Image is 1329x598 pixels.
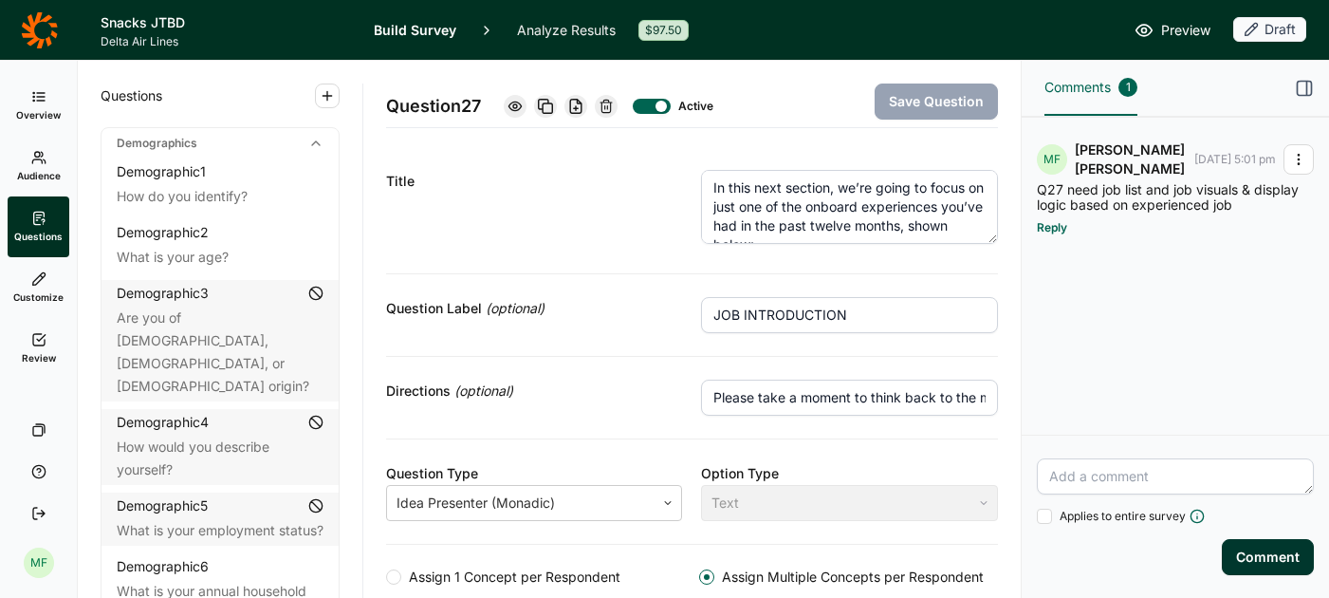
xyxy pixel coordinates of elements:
span: (optional) [486,297,545,320]
span: Assign Multiple Concepts per Respondent [714,568,984,587]
span: Comments [1044,76,1111,99]
div: Demographic 6 [117,557,209,576]
div: Demographic 3 [117,284,209,303]
div: [PERSON_NAME] [PERSON_NAME] [1075,140,1194,178]
div: How would you describe yourself? [117,436,323,481]
div: Demographics [102,128,339,159]
div: [DATE] 5:01 pm [1194,152,1276,167]
div: Directions [386,380,683,402]
div: 1 [1118,78,1137,97]
span: Review [22,351,56,364]
span: Questions [14,230,63,243]
textarea: In this next section, we’re going to focus on just one of the onboard experiences you’ve had in t... [701,170,998,244]
div: Active [678,99,709,114]
span: Customize [13,290,64,304]
button: Comment [1222,539,1314,575]
div: Are you of [DEMOGRAPHIC_DATA], [DEMOGRAPHIC_DATA], or [DEMOGRAPHIC_DATA] origin? [117,307,323,398]
div: MF [24,548,54,578]
div: Option Type [701,462,998,485]
a: Review [8,318,69,379]
span: Overview [16,108,61,121]
span: Audience [17,169,61,182]
div: What is your age? [117,246,323,269]
a: Questions [8,196,69,257]
div: Title [386,170,683,193]
div: What is your employment status? [117,519,323,542]
button: Draft [1233,17,1306,44]
p: Q27 need job list and job visuals & display logic based on experienced job [1037,182,1314,213]
span: Questions [101,84,162,107]
span: Preview [1161,19,1210,42]
div: Question Type [386,462,683,485]
span: Question 27 [386,93,481,120]
div: Demographic 2 [117,223,209,242]
div: Delete [595,95,618,118]
div: Question Label [386,297,683,320]
span: Applies to entire survey [1060,509,1186,524]
button: Comments1 [1044,61,1137,116]
h1: Snacks JTBD [101,11,351,34]
span: Assign 1 Concept per Respondent [401,568,620,587]
div: MF [1037,144,1067,175]
div: Draft [1233,17,1306,42]
button: Reply [1037,220,1067,235]
div: Demographic 1 [117,162,206,181]
div: $97.50 [638,20,689,41]
div: How do you identify? [117,185,323,208]
a: Customize [8,257,69,318]
a: Preview [1135,19,1210,42]
a: Audience [8,136,69,196]
span: Delta Air Lines [101,34,351,49]
button: Save Question [875,84,998,120]
span: (optional) [454,380,513,402]
div: Demographic 5 [117,496,208,515]
div: Demographic 4 [117,413,209,432]
a: Overview [8,75,69,136]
